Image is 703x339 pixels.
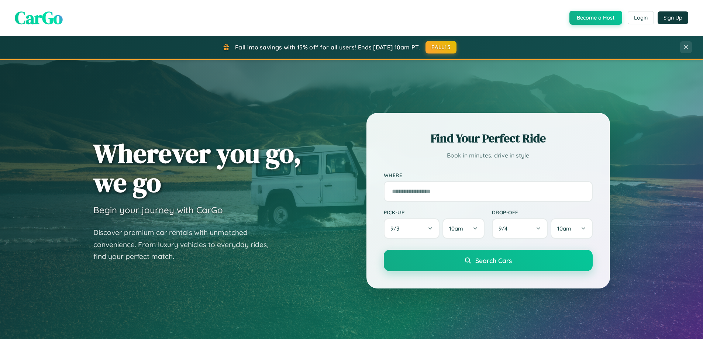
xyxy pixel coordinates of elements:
[93,139,301,197] h1: Wherever you go, we go
[15,6,63,30] span: CarGo
[551,218,592,239] button: 10am
[384,218,440,239] button: 9/3
[384,130,593,146] h2: Find Your Perfect Ride
[442,218,484,239] button: 10am
[499,225,511,232] span: 9 / 4
[492,218,548,239] button: 9/4
[569,11,622,25] button: Become a Host
[384,172,593,178] label: Where
[492,209,593,215] label: Drop-off
[93,226,278,263] p: Discover premium car rentals with unmatched convenience. From luxury vehicles to everyday rides, ...
[235,44,420,51] span: Fall into savings with 15% off for all users! Ends [DATE] 10am PT.
[658,11,688,24] button: Sign Up
[628,11,654,24] button: Login
[384,250,593,271] button: Search Cars
[384,209,485,215] label: Pick-up
[384,150,593,161] p: Book in minutes, drive in style
[425,41,456,53] button: FALL15
[390,225,403,232] span: 9 / 3
[557,225,571,232] span: 10am
[449,225,463,232] span: 10am
[93,204,223,215] h3: Begin your journey with CarGo
[475,256,512,264] span: Search Cars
